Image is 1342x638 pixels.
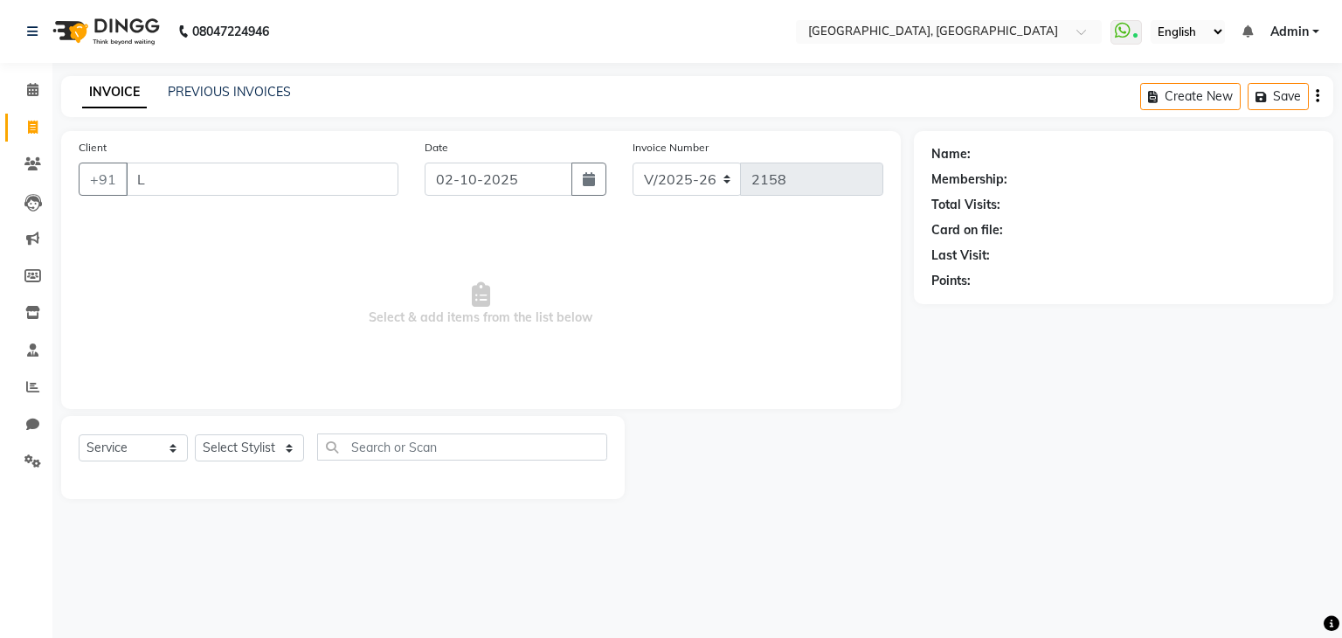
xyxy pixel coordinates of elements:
[931,170,1007,189] div: Membership:
[931,221,1003,239] div: Card on file:
[317,433,607,461] input: Search or Scan
[931,145,971,163] div: Name:
[425,140,448,156] label: Date
[931,196,1000,214] div: Total Visits:
[79,140,107,156] label: Client
[79,163,128,196] button: +91
[192,7,269,56] b: 08047224946
[79,217,883,392] span: Select & add items from the list below
[931,272,971,290] div: Points:
[1248,83,1309,110] button: Save
[45,7,164,56] img: logo
[168,84,291,100] a: PREVIOUS INVOICES
[1270,23,1309,41] span: Admin
[82,77,147,108] a: INVOICE
[1140,83,1241,110] button: Create New
[931,246,990,265] div: Last Visit:
[126,163,398,196] input: Search by Name/Mobile/Email/Code
[633,140,709,156] label: Invoice Number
